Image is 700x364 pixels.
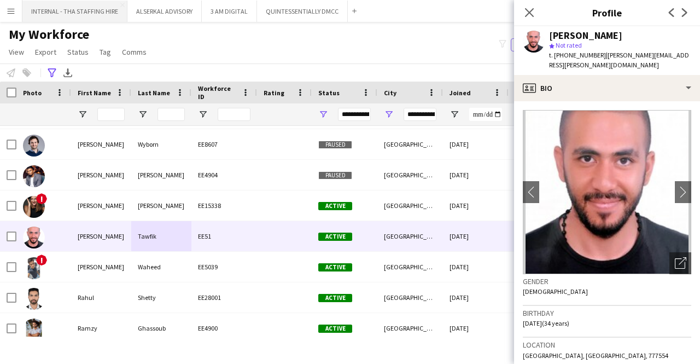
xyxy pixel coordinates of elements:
[443,313,509,343] div: [DATE]
[509,252,574,282] div: 1,004 days
[377,313,443,343] div: [GEOGRAPHIC_DATA]
[23,196,45,218] img: Polina Komysova
[122,47,147,57] span: Comms
[318,89,340,97] span: Status
[71,252,131,282] div: [PERSON_NAME]
[191,221,257,251] div: EE51
[157,108,185,121] input: Last Name Filter Input
[523,110,691,274] img: Crew avatar or photo
[45,66,59,79] app-action-btn: Advanced filters
[71,313,131,343] div: Ramzy
[71,129,131,159] div: [PERSON_NAME]
[191,282,257,313] div: EE28001
[549,51,606,59] span: t. [PHONE_NUMBER]
[318,263,352,271] span: Active
[191,252,257,282] div: EE5039
[377,252,443,282] div: [GEOGRAPHIC_DATA]
[509,313,574,343] div: 1,022 days
[377,221,443,251] div: [GEOGRAPHIC_DATA]
[131,313,191,343] div: Ghassoub
[100,47,111,57] span: Tag
[131,221,191,251] div: Tawfik
[95,45,115,59] a: Tag
[669,252,691,274] div: Open photos pop-in
[71,190,131,221] div: [PERSON_NAME]
[131,252,191,282] div: Waheed
[523,319,569,327] span: [DATE] (34 years)
[22,1,127,22] button: INTERNAL - THA STAFFING HIRE
[511,38,565,51] button: Everyone5,959
[443,221,509,251] div: [DATE]
[36,255,47,265] span: !
[71,160,131,190] div: [PERSON_NAME]
[23,319,45,340] img: Ramzy Ghassoub
[191,129,257,159] div: EE8607
[377,160,443,190] div: [GEOGRAPHIC_DATA]
[514,75,700,101] div: Bio
[138,109,148,119] button: Open Filter Menu
[318,294,352,302] span: Active
[318,141,352,149] span: Paused
[97,108,125,121] input: First Name Filter Input
[118,45,151,59] a: Comms
[23,257,45,279] img: Raheel Waheed
[318,233,352,241] span: Active
[523,340,691,350] h3: Location
[523,287,588,296] span: [DEMOGRAPHIC_DATA]
[549,51,689,69] span: | [PERSON_NAME][EMAIL_ADDRESS][PERSON_NAME][DOMAIN_NAME]
[523,351,668,360] span: [GEOGRAPHIC_DATA], [GEOGRAPHIC_DATA], 777554
[9,26,89,43] span: My Workforce
[198,84,237,101] span: Workforce ID
[23,165,45,187] img: Philip Baiju
[131,160,191,190] div: [PERSON_NAME]
[67,47,89,57] span: Status
[377,129,443,159] div: [GEOGRAPHIC_DATA]
[377,282,443,313] div: [GEOGRAPHIC_DATA]
[9,47,24,57] span: View
[318,325,352,333] span: Active
[78,109,87,119] button: Open Filter Menu
[191,313,257,343] div: EE4900
[61,66,74,79] app-action-btn: Export XLSX
[127,1,202,22] button: ALSERKAL ADVISORY
[131,282,191,313] div: Shetty
[138,89,170,97] span: Last Name
[23,288,45,310] img: Rahul Shetty
[257,1,348,22] button: QUINTESSENTIALLY DMCC
[384,89,396,97] span: City
[523,276,691,286] h3: Gender
[469,108,502,121] input: Joined Filter Input
[318,171,352,180] span: Paused
[549,31,622,41] div: [PERSON_NAME]
[264,89,284,97] span: Rating
[36,193,47,204] span: !
[71,221,131,251] div: [PERSON_NAME]
[450,89,471,97] span: Joined
[31,45,61,59] a: Export
[318,109,328,119] button: Open Filter Menu
[377,190,443,221] div: [GEOGRAPHIC_DATA]
[443,252,509,282] div: [DATE]
[198,109,208,119] button: Open Filter Menu
[131,190,191,221] div: [PERSON_NAME]
[318,202,352,210] span: Active
[218,108,250,121] input: Workforce ID Filter Input
[23,227,45,249] img: Raafat Tawfik
[443,129,509,159] div: [DATE]
[202,1,257,22] button: 3 AM DIGITAL
[23,135,45,157] img: Paul Wyborn
[131,129,191,159] div: Wyborn
[35,47,56,57] span: Export
[523,308,691,318] h3: Birthday
[191,160,257,190] div: EE4904
[191,190,257,221] div: EE15338
[443,190,509,221] div: [DATE]
[384,109,394,119] button: Open Filter Menu
[78,89,111,97] span: First Name
[443,282,509,313] div: [DATE]
[514,5,700,20] h3: Profile
[443,160,509,190] div: [DATE]
[23,89,42,97] span: Photo
[4,45,28,59] a: View
[450,109,459,119] button: Open Filter Menu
